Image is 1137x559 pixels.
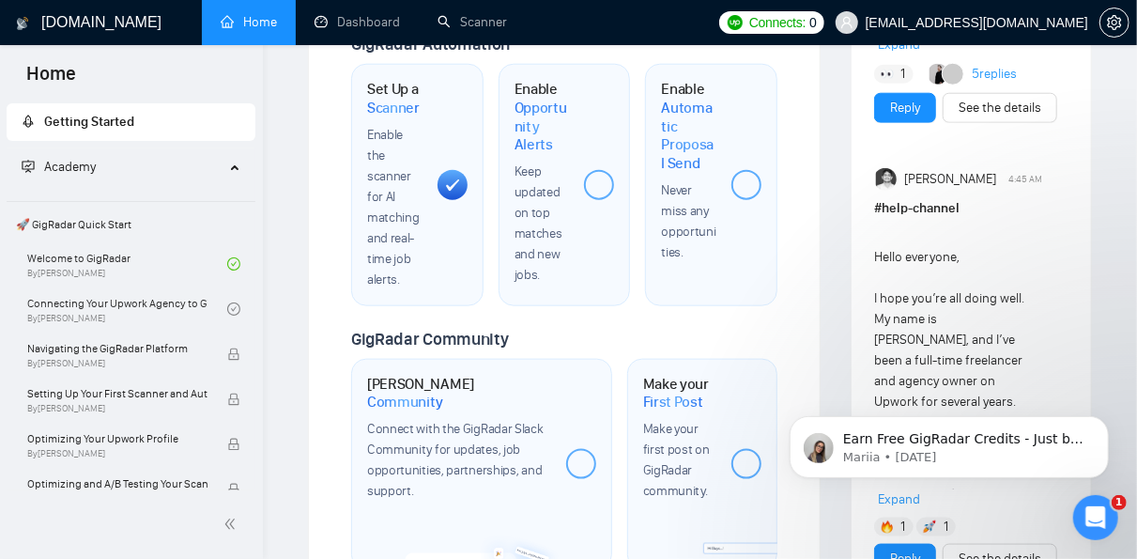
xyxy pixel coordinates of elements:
a: dashboardDashboard [315,14,400,30]
span: check-circle [227,257,240,271]
span: Connect with the GigRadar Slack Community for updates, job opportunities, partnerships, and support. [367,421,544,499]
span: First Post [643,393,703,411]
span: [PERSON_NAME] [905,169,997,190]
span: Setting Up Your First Scanner and Auto-Bidder [27,384,207,403]
span: lock [227,348,240,361]
span: Enable the scanner for AI matching and real-time job alerts. [367,127,420,287]
span: Connects: [749,12,806,33]
h1: AI Assistant from GigRadar 📡 [91,8,292,37]
span: By [PERSON_NAME] [27,403,207,414]
img: 🔥 [881,520,894,534]
h1: Enable [515,80,570,154]
iframe: Intercom notifications message [761,377,1137,508]
h1: Make your [643,375,716,411]
a: homeHome [221,14,277,30]
span: setting [1100,15,1129,30]
span: lock [227,393,240,406]
iframe: Intercom live chat [1073,495,1118,540]
span: 1 [944,518,948,536]
h1: # help-channel [874,198,1068,219]
span: Optimizing Your Upwork Profile [27,429,207,448]
a: Reply [890,98,920,118]
span: Earn Free GigRadar Credits - Just by Sharing Your Story! 💬 Want more credits for sending proposal... [82,54,324,518]
div: ✅ The agency owner is verified in the [GEOGRAPHIC_DATA]/[GEOGRAPHIC_DATA] [30,234,293,289]
span: Optimizing and A/B Testing Your Scanner for Better Results [27,474,207,493]
span: Community [367,393,443,411]
span: Home [11,60,91,100]
span: By [PERSON_NAME] [27,448,207,459]
div: ✅ The agency's primary office location is verified in the [GEOGRAPHIC_DATA]/[GEOGRAPHIC_DATA] [30,160,293,233]
span: 1 [900,65,905,84]
span: Keep updated on top matches and new jobs. [515,163,562,283]
span: Academy [22,159,96,175]
img: firstpost-bg.png [703,543,777,554]
span: GigRadar Community [351,329,509,349]
span: Navigating the GigRadar Platform [27,339,207,358]
button: setting [1099,8,1129,38]
span: Scanner [367,99,420,117]
div: Can I apply to US-only jobs? [50,351,273,371]
a: searchScanner [438,14,507,30]
span: fund-projection-screen [22,160,35,173]
img: Akshay Purohit [876,168,899,191]
a: See the details [959,98,1041,118]
div: Close [330,13,363,47]
span: 🚀 GigRadar Quick Start [8,206,254,243]
button: Reply [874,93,936,123]
h1: Enable [661,80,716,172]
span: Academy [44,159,96,175]
li: Getting Started [7,103,255,141]
img: Dima [930,64,950,85]
img: upwork-logo.png [728,15,743,30]
a: 5replies [973,65,1018,84]
span: Never miss any opportunities. [661,182,715,260]
span: Opportunity Alerts [515,99,570,154]
span: rocket [22,115,35,128]
span: 0 [809,12,817,33]
div: ✅ The freelancer is verified in the [GEOGRAPHIC_DATA]/[GEOGRAPHIC_DATA] [30,105,293,161]
button: go back [12,13,48,49]
span: Getting Started [44,114,134,130]
span: Make your first post on GigRadar community. [643,421,710,499]
p: Message from Mariia, sent 5d ago [82,72,324,89]
button: See the details [943,93,1057,123]
button: Home [294,13,330,49]
img: logo [16,8,29,39]
img: 👀 [881,68,894,81]
span: user [840,16,853,29]
span: 1 [1112,495,1127,510]
span: lock [227,483,240,496]
h1: [PERSON_NAME] [367,375,551,411]
span: Automatic Proposal Send [661,99,716,173]
a: Welcome to GigRadarBy[PERSON_NAME] [27,243,227,285]
span: 1 [900,518,905,536]
div: Can I apply to US-only jobs?If you're interested in applying for jobs that are restricted… [31,336,292,426]
div: You can find more information about such BMs below: [30,299,293,335]
img: Profile image for AI Assistant from GigRadar 📡 [54,16,84,46]
span: 4:45 AM [1008,171,1042,188]
span: By [PERSON_NAME] [27,358,207,369]
span: double-left [223,515,242,534]
h1: Set Up a [367,80,423,116]
p: The team can also help [91,37,234,55]
img: 🚀 [923,520,936,534]
span: If you're interested in applying for jobs that are restricted… [50,373,252,408]
a: Connecting Your Upwork Agency to GigRadarBy[PERSON_NAME] [27,288,227,330]
span: lock [227,438,240,451]
span: check-circle [227,303,240,316]
a: setting [1099,15,1129,30]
